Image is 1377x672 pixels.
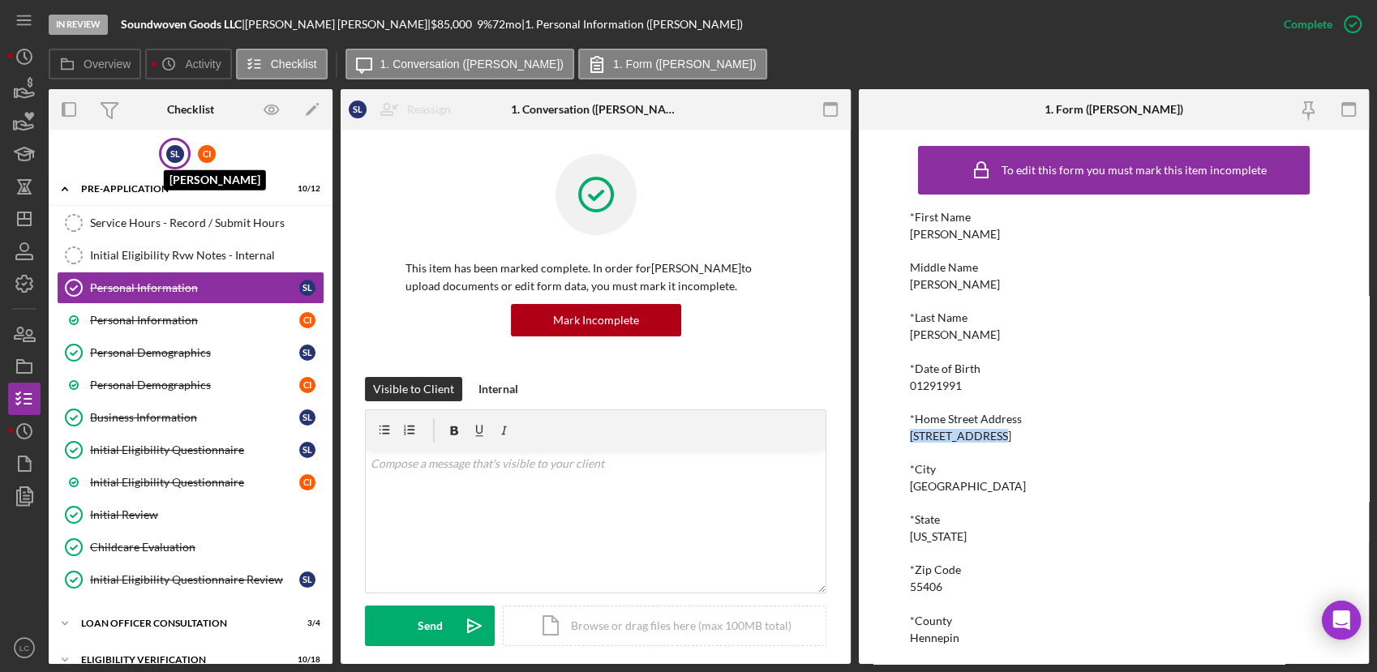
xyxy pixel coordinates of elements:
label: 1. Conversation ([PERSON_NAME]) [380,58,564,71]
div: 72 mo [492,18,521,31]
div: Checklist [167,103,214,116]
b: Soundwoven Goods LLC [121,17,242,31]
div: Middle Name [910,261,1318,274]
div: Childcare Evaluation [90,541,324,554]
a: Personal InformationCI [57,304,324,336]
div: | 1. Personal Information ([PERSON_NAME]) [521,18,743,31]
button: Overview [49,49,141,79]
div: 1. Form ([PERSON_NAME]) [1045,103,1183,116]
div: Initial Eligibility Questionnaire [90,443,299,456]
button: 1. Form ([PERSON_NAME]) [578,49,767,79]
div: 3 / 4 [291,618,320,628]
div: 1. Conversation ([PERSON_NAME]) [511,103,681,116]
div: *County [910,614,1318,627]
label: 1. Form ([PERSON_NAME]) [613,58,757,71]
div: Internal [478,377,518,401]
div: 01291991 [910,379,962,392]
div: C I [299,474,315,490]
a: Personal DemographicsCI [57,369,324,401]
text: LC [19,644,29,653]
div: Complete [1284,8,1332,41]
div: S L [299,409,315,426]
button: Visible to Client [365,377,462,401]
div: [PERSON_NAME] [910,328,1000,341]
button: Internal [470,377,526,401]
div: S L [299,280,315,296]
label: Checklist [271,58,317,71]
div: S L [349,101,367,118]
div: Open Intercom Messenger [1322,601,1361,640]
a: Initial Eligibility QuestionnaireSL [57,434,324,466]
div: *Last Name [910,311,1318,324]
div: 9 % [477,18,492,31]
label: Overview [84,58,131,71]
a: Initial Eligibility QuestionnaireCI [57,466,324,499]
div: 10 / 12 [291,184,320,194]
a: Personal InformationSL [57,272,324,304]
div: Business Information [90,411,299,424]
a: Personal DemographicsSL [57,336,324,369]
div: Send [418,606,443,646]
div: [STREET_ADDRESS] [910,430,1011,443]
button: Mark Incomplete [511,304,681,336]
div: *Zip Code [910,563,1318,576]
div: Initial Review [90,508,324,521]
a: Initial Review [57,499,324,531]
div: Loan Officer Consultation [81,618,280,628]
div: Personal Demographics [90,346,299,359]
div: [PERSON_NAME] [910,228,1000,241]
div: *City [910,463,1318,476]
button: LC [8,631,41,664]
button: Send [365,606,495,646]
div: To edit this form you must mark this item incomplete [1002,164,1267,177]
div: Visible to Client [373,377,454,401]
div: C I [299,377,315,393]
button: Checklist [236,49,328,79]
div: *Home Street Address [910,413,1318,426]
div: Mark Incomplete [553,304,639,336]
div: $85,000 [431,18,477,31]
button: SLReassign [341,93,467,126]
a: Service Hours - Record / Submit Hours [57,207,324,239]
div: [PERSON_NAME] [PERSON_NAME] | [245,18,431,31]
div: Initial Eligibility Rvw Notes - Internal [90,249,324,262]
div: [GEOGRAPHIC_DATA] [910,480,1026,493]
div: C I [198,145,216,163]
div: Service Hours - Record / Submit Hours [90,216,324,229]
div: S L [299,571,315,588]
div: *State [910,513,1318,526]
div: *First Name [910,211,1318,224]
button: Complete [1268,8,1369,41]
div: | [121,18,245,31]
div: 10 / 18 [291,655,320,665]
a: Childcare Evaluation [57,531,324,563]
div: In Review [49,15,108,35]
div: S L [299,442,315,458]
div: Personal Information [90,314,299,327]
div: 55406 [910,580,942,593]
div: Pre-Application [81,184,280,194]
label: Activity [185,58,221,71]
div: Personal Demographics [90,379,299,392]
div: Hennepin [910,631,959,644]
div: Eligibility Verification [81,655,280,665]
div: Personal Information [90,281,299,294]
button: 1. Conversation ([PERSON_NAME]) [345,49,574,79]
a: Initial Eligibility Questionnaire ReviewSL [57,563,324,596]
a: Initial Eligibility Rvw Notes - Internal [57,239,324,272]
div: C I [299,312,315,328]
div: *Date of Birth [910,362,1318,375]
div: Initial Eligibility Questionnaire Review [90,573,299,586]
div: S L [166,145,184,163]
button: Activity [145,49,231,79]
p: This item has been marked complete. In order for [PERSON_NAME] to upload documents or edit form d... [405,259,786,296]
div: [US_STATE] [910,530,967,543]
div: [PERSON_NAME] [910,278,1000,291]
div: Reassign [407,93,451,126]
div: S L [299,345,315,361]
a: Business InformationSL [57,401,324,434]
div: Initial Eligibility Questionnaire [90,476,299,489]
